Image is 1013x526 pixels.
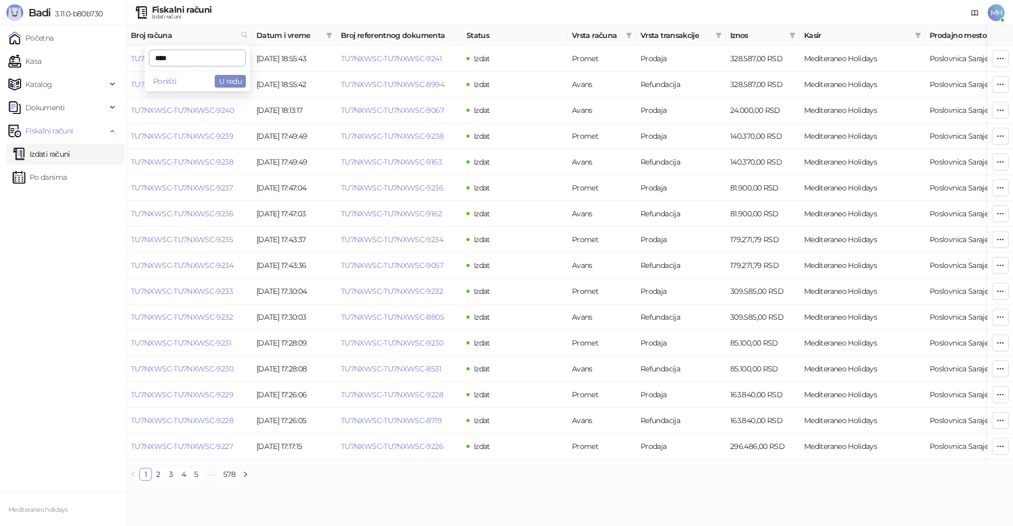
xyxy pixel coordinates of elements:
a: TU7NXWSC-TU7NXWSC-9228 [131,416,233,425]
td: TU7NXWSC-TU7NXWSC-9239 [127,123,252,149]
a: TU7NXWSC-TU7NXWSC-9235 [131,235,233,244]
td: TU7NXWSC-TU7NXWSC-9237 [127,175,252,201]
a: TU7NXWSC-TU7NXWSC-8805 [341,312,444,322]
td: Prodaja [636,330,726,356]
span: Izdat [474,261,490,270]
td: Prodaja [636,46,726,72]
td: 85.100,00 RSD [726,356,800,382]
td: 296.486,00 RSD [726,434,800,460]
a: TU7NXWSC-TU7NXWSC-9230 [131,364,233,374]
td: [DATE] 17:43:37 [252,227,337,253]
td: TU7NXWSC-TU7NXWSC-9228 [127,408,252,434]
span: Izdat [474,390,490,399]
td: [DATE] 17:49:49 [252,149,337,175]
span: Izdat [474,338,490,348]
td: 85.100,00 RSD [726,330,800,356]
a: TU7NXWSC-TU7NXWSC-9231 [131,338,231,348]
td: Mediteraneo Holidays [800,149,925,175]
td: Mediteraneo Holidays [800,434,925,460]
div: Fiskalni računi [152,6,212,14]
td: [DATE] 17:17:15 [252,434,337,460]
td: 81.900,00 RSD [726,175,800,201]
td: Promet [568,46,636,72]
td: Refundacija [636,356,726,382]
td: Refundacija [636,149,726,175]
td: Avans [568,253,636,279]
td: Refundacija [636,72,726,98]
span: 3.11.0-b80b730 [51,9,102,18]
td: Promet [568,434,636,460]
a: TU7NXWSC-TU7NXWSC-9236 [341,183,443,193]
a: Izdati računi [13,144,70,165]
th: Kasir [800,25,925,46]
span: Izdat [474,183,490,193]
span: filter [624,27,634,43]
a: TU7NXWSC-TU7NXWSC-9057 [341,261,443,270]
a: Po danima [13,167,66,188]
a: 578 [220,468,238,480]
td: 24.000,00 RSD [726,98,800,123]
td: 163.840,00 RSD [726,408,800,434]
td: [DATE] 17:43:36 [252,253,337,279]
span: filter [915,32,921,39]
a: TU7NXWSC-TU7NXWSC-9163 [341,157,442,167]
a: Početna [8,27,54,49]
td: Promet [568,330,636,356]
td: [DATE] 17:47:03 [252,201,337,227]
td: Promet [568,175,636,201]
a: TU7NXWSC-TU7NXWSC-9232 [131,312,233,322]
td: [DATE] 18:55:43 [252,46,337,72]
span: Izdat [474,209,490,218]
span: filter [324,27,335,43]
td: TU7NXWSC-TU7NXWSC-9230 [127,356,252,382]
a: TU7NXWSC-TU7NXWSC-9238 [131,157,233,167]
span: Broj računa [131,30,236,41]
span: filter [626,32,632,39]
a: TU7NXWSC-TU7NXWSC-9237 [131,183,233,193]
span: Izdat [474,235,490,244]
td: TU7NXWSC-TU7NXWSC-9233 [127,279,252,304]
a: TU7NXWSC-TU7NXWSC-8719 [341,416,442,425]
span: Dokumenti [25,97,64,118]
td: [DATE] 17:49:49 [252,123,337,149]
td: Mediteraneo Holidays [800,382,925,408]
span: Izdat [474,54,490,63]
span: Fiskalni računi [25,120,73,141]
td: Mediteraneo Holidays [800,304,925,330]
img: Logo [6,4,23,21]
a: TU7NXWSC-TU7NXWSC-8531 [341,364,441,374]
td: 81.900,00 RSD [726,201,800,227]
td: Prodaja [636,434,726,460]
td: Refundacija [636,253,726,279]
span: Izdat [474,364,490,374]
a: 3 [165,468,177,480]
td: Prodaja [636,98,726,123]
td: TU7NXWSC-TU7NXWSC-9231 [127,330,252,356]
span: Izdat [474,80,490,89]
a: TU7NXWSC-TU7NXWSC-9241 [131,80,232,89]
td: Avans [568,201,636,227]
span: Kasir [804,30,911,41]
span: filter [787,27,798,43]
a: TU7NXWSC-TU7NXWSC-9228 [341,390,443,399]
th: Vrsta transakcije [636,25,726,46]
button: Poništi [149,75,181,88]
span: MH [988,4,1005,21]
td: Prodaja [636,175,726,201]
a: TU7NXWSC-TU7NXWSC-9234 [341,235,443,244]
td: Mediteraneo Holidays [800,72,925,98]
td: 309.585,00 RSD [726,304,800,330]
a: Dokumentacija [967,4,983,21]
td: Mediteraneo Holidays [800,201,925,227]
span: Badi [28,6,51,19]
td: [DATE] 17:26:06 [252,382,337,408]
li: Prethodna strana [127,468,139,481]
li: 3 [165,468,177,481]
td: TU7NXWSC-TU7NXWSC-9240 [127,98,252,123]
a: TU7NXWSC-TU7NXWSC-9238 [341,131,443,141]
td: Mediteraneo Holidays [800,356,925,382]
td: Avans [568,149,636,175]
td: [DATE] 17:26:05 [252,408,337,434]
td: Prodaja [636,227,726,253]
td: Avans [568,304,636,330]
